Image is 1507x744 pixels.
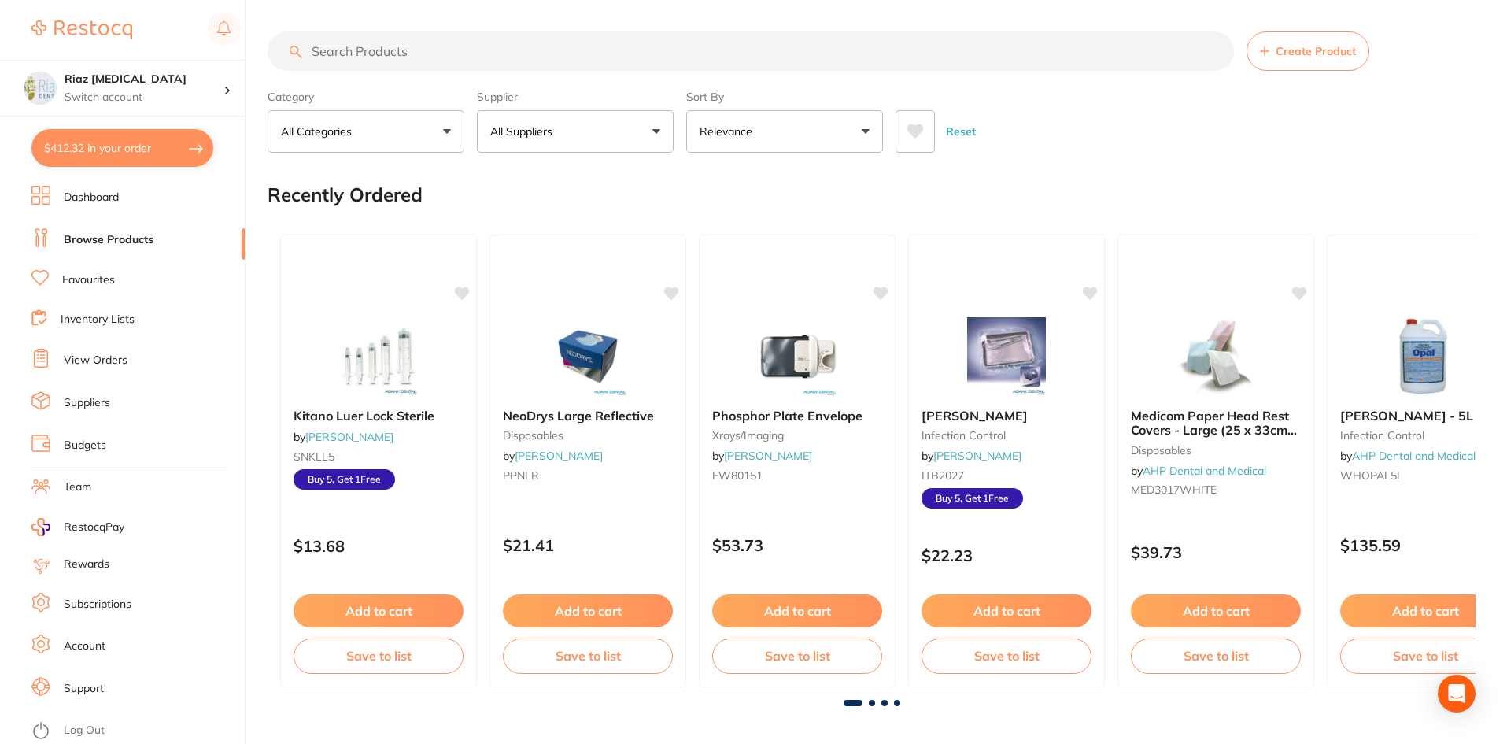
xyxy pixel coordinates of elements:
small: disposables [503,429,673,442]
small: PPNLR [503,469,673,482]
a: Team [64,479,91,495]
small: infection control [922,429,1091,442]
img: Medicom Paper Head Rest Covers - Large (25 x 33cm) White [1165,317,1267,396]
button: Create Product [1247,31,1369,71]
button: Relevance [686,110,883,153]
input: Search Products [268,31,1234,71]
small: MED3017WHITE [1131,483,1301,496]
a: Browse Products [64,232,153,248]
button: Save to list [294,639,464,673]
img: Restocq Logo [31,20,132,39]
p: $21.41 [503,536,673,554]
span: by [1131,464,1266,478]
button: Save to list [503,639,673,673]
h4: Riaz Dental Surgery [65,72,223,87]
button: Save to list [1131,639,1301,673]
small: xrays/imaging [712,429,882,442]
span: RestocqPay [64,520,124,535]
p: $39.73 [1131,543,1301,561]
span: by [712,449,812,463]
p: Relevance [700,124,759,139]
a: [PERSON_NAME] [933,449,1021,463]
p: All Categories [281,124,358,139]
b: Medicom Paper Head Rest Covers - Large (25 x 33cm) White [1131,409,1301,438]
b: Kitano Luer Lock Sterile [294,409,464,423]
button: All Categories [268,110,464,153]
button: Save to list [922,639,1091,673]
span: by [922,449,1021,463]
p: $13.68 [294,537,464,555]
button: $412.32 in your order [31,129,213,167]
button: Save to list [712,639,882,673]
button: Log Out [31,719,240,744]
div: Open Intercom Messenger [1438,675,1476,713]
button: Add to cart [503,594,673,627]
h2: Recently Ordered [268,184,423,206]
span: Buy 5, Get 1 Free [922,488,1023,509]
p: All Suppliers [490,124,559,139]
small: disposables [1131,444,1301,457]
a: AHP Dental and Medical [1352,449,1476,463]
small: ITB2027 [922,469,1091,482]
span: by [294,430,393,444]
img: NeoDrys Large Reflective [537,317,639,396]
label: Supplier [477,90,674,104]
p: $22.23 [922,546,1091,564]
a: [PERSON_NAME] [515,449,603,463]
a: AHP Dental and Medical [1143,464,1266,478]
a: Restocq Logo [31,12,132,48]
img: RestocqPay [31,518,50,536]
button: Add to cart [1131,594,1301,627]
b: Phosphor Plate Envelope [712,409,882,423]
span: by [503,449,603,463]
b: NeoDrys Large Reflective [503,409,673,423]
a: [PERSON_NAME] [724,449,812,463]
a: Budgets [64,438,106,453]
button: Add to cart [712,594,882,627]
small: SNKLL5 [294,450,464,463]
button: Add to cart [922,594,1091,627]
img: Kitano Luer Lock Sterile [327,317,430,396]
img: Phosphor Plate Envelope [746,317,848,396]
span: Buy 5, Get 1 Free [294,469,395,490]
a: Log Out [64,723,105,738]
img: Riaz Dental Surgery [24,72,56,104]
a: Rewards [64,557,109,572]
p: $53.73 [712,536,882,554]
span: by [1340,449,1476,463]
a: Account [64,639,105,654]
img: Tray Barrier [955,317,1058,396]
a: View Orders [64,353,127,368]
b: Tray Barrier [922,409,1091,423]
button: Add to cart [294,594,464,627]
a: Subscriptions [64,597,131,613]
label: Category [268,90,464,104]
a: RestocqPay [31,518,124,536]
p: Switch account [65,90,223,105]
button: Reset [941,110,981,153]
button: All Suppliers [477,110,674,153]
a: Suppliers [64,395,110,411]
img: Whiteley Opal - 5L [1374,317,1476,396]
small: FW80151 [712,469,882,482]
span: Create Product [1276,45,1356,57]
a: Support [64,681,104,697]
a: [PERSON_NAME] [305,430,393,444]
a: Dashboard [64,190,119,205]
a: Inventory Lists [61,312,135,328]
a: Favourites [62,272,115,288]
label: Sort By [686,90,883,104]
